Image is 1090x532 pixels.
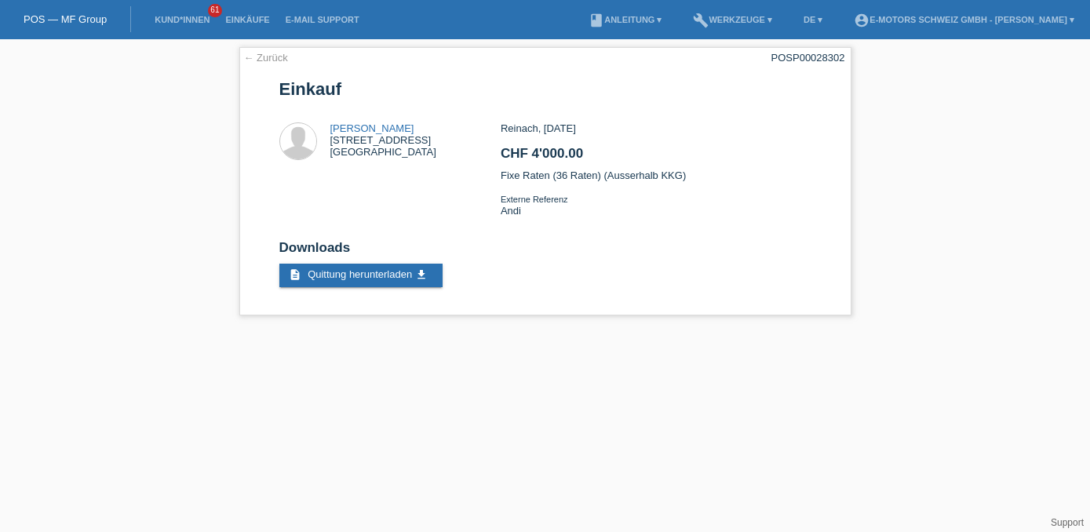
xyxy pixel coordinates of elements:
div: [STREET_ADDRESS] [GEOGRAPHIC_DATA] [330,122,436,158]
a: Kund*innen [147,15,217,24]
a: [PERSON_NAME] [330,122,414,134]
a: E-Mail Support [278,15,367,24]
a: ← Zurück [244,52,288,64]
a: DE ▾ [796,15,830,24]
div: Reinach, [DATE] Fixe Raten (36 Raten) (Ausserhalb KKG) Andi [501,122,811,228]
h2: CHF 4'000.00 [501,146,811,169]
a: bookAnleitung ▾ [581,15,669,24]
i: book [589,13,604,28]
a: Support [1051,517,1084,528]
i: build [693,13,709,28]
div: POSP00028302 [771,52,845,64]
h1: Einkauf [279,79,811,99]
a: buildWerkzeuge ▾ [685,15,780,24]
a: POS — MF Group [24,13,107,25]
h2: Downloads [279,240,811,264]
span: Quittung herunterladen [308,268,412,280]
a: Einkäufe [217,15,277,24]
span: Externe Referenz [501,195,568,204]
a: description Quittung herunterladen get_app [279,264,443,287]
span: 61 [208,4,222,17]
a: account_circleE-Motors Schweiz GmbH - [PERSON_NAME] ▾ [846,15,1082,24]
i: get_app [415,268,428,281]
i: account_circle [854,13,869,28]
i: description [289,268,301,281]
